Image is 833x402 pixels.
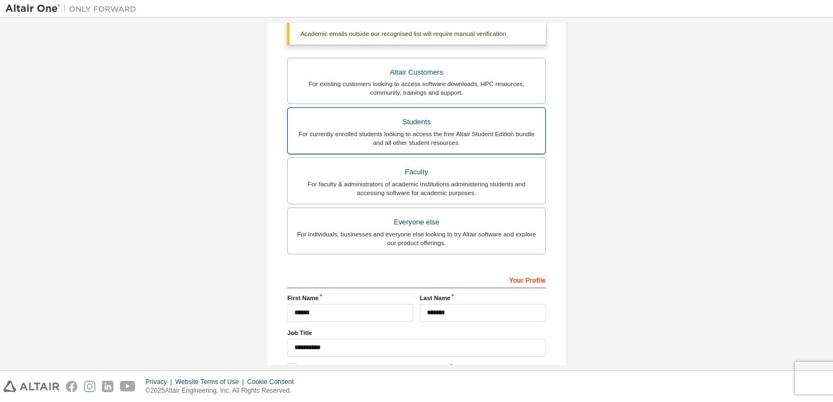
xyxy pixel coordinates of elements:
div: Altair Customers [294,65,539,80]
img: Altair One [5,3,142,14]
div: Faculty [294,165,539,180]
img: facebook.svg [66,381,77,392]
div: For existing customers looking to access software downloads, HPC resources, community, trainings ... [294,80,539,97]
label: Job Title [287,328,546,337]
p: © 2025 Altair Engineering, Inc. All Rights Reserved. [146,386,300,395]
div: Everyone else [294,215,539,230]
img: altair_logo.svg [3,381,59,392]
div: Privacy [146,377,175,386]
img: instagram.svg [84,381,95,392]
div: Cookie Consent [247,377,300,386]
div: Website Terms of Use [175,377,247,386]
div: For individuals, businesses and everyone else looking to try Altair software and explore our prod... [294,230,539,247]
a: Academic End-User License Agreement [335,364,449,371]
div: Students [294,114,539,130]
label: Last Name [420,294,546,302]
div: Academic emails outside our recognised list will require manual verification. [287,23,546,45]
div: For faculty & administrators of academic institutions administering students and accessing softwa... [294,180,539,197]
label: First Name [287,294,413,302]
img: linkedin.svg [102,381,113,392]
img: youtube.svg [120,381,136,392]
div: Your Profile [287,271,546,288]
label: I accept the [287,363,449,373]
div: For currently enrolled students looking to access the free Altair Student Edition bundle and all ... [294,130,539,147]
